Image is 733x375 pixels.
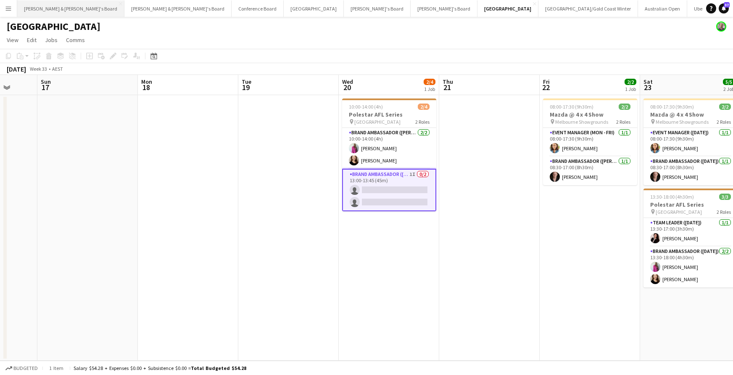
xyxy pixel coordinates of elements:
[719,104,731,110] span: 2/2
[643,78,653,85] span: Sat
[63,35,88,45] a: Comms
[543,78,550,85] span: Fri
[717,119,731,125] span: 2 Roles
[550,104,593,110] span: 08:00-17:30 (9h30m)
[656,209,702,215] span: [GEOGRAPHIC_DATA]
[27,36,37,44] span: Edit
[41,78,51,85] span: Sun
[724,2,730,8] span: 37
[141,78,152,85] span: Mon
[7,36,18,44] span: View
[650,194,694,200] span: 13:30-18:00 (4h30m)
[625,79,636,85] span: 2/2
[240,82,251,92] span: 19
[52,66,63,72] div: AEST
[40,82,51,92] span: 17
[242,78,251,85] span: Tue
[45,36,58,44] span: Jobs
[543,111,637,118] h3: Mazda @ 4 x 4 Show
[342,98,436,211] app-job-card: 10:00-14:00 (4h)2/4Polestar AFL Series [GEOGRAPHIC_DATA]2 RolesBrand Ambassador ([PERSON_NAME])2/...
[342,78,353,85] span: Wed
[477,0,538,17] button: [GEOGRAPHIC_DATA]
[542,82,550,92] span: 22
[642,82,653,92] span: 23
[717,209,731,215] span: 2 Roles
[555,119,608,125] span: Melbourne Showgrounds
[124,0,232,17] button: [PERSON_NAME] & [PERSON_NAME]'s Board
[349,104,383,110] span: 10:00-14:00 (4h)
[619,104,630,110] span: 2/2
[74,365,246,371] div: Salary $54.28 + Expenses $0.00 + Subsistence $0.00 =
[411,0,477,17] button: [PERSON_NAME]'s Board
[719,194,731,200] span: 3/3
[46,365,66,371] span: 1 item
[3,35,22,45] a: View
[543,157,637,185] app-card-role: Brand Ambassador ([PERSON_NAME])1/108:30-17:00 (8h30m)[PERSON_NAME]
[342,169,436,211] app-card-role: Brand Ambassador ([PERSON_NAME])1I0/213:00-13:45 (45m)
[342,128,436,169] app-card-role: Brand Ambassador ([PERSON_NAME])2/210:00-14:00 (4h)[PERSON_NAME][PERSON_NAME]
[140,82,152,92] span: 18
[232,0,284,17] button: Conference Board
[616,119,630,125] span: 2 Roles
[415,119,430,125] span: 2 Roles
[543,128,637,157] app-card-role: Event Manager (Mon - Fri)1/108:00-17:30 (9h30m)[PERSON_NAME]
[24,35,40,45] a: Edit
[13,365,38,371] span: Budgeted
[7,20,100,33] h1: [GEOGRAPHIC_DATA]
[625,86,636,92] div: 1 Job
[424,79,435,85] span: 2/4
[28,66,49,72] span: Week 33
[354,119,401,125] span: [GEOGRAPHIC_DATA]
[66,36,85,44] span: Comms
[441,82,453,92] span: 21
[4,364,39,373] button: Budgeted
[443,78,453,85] span: Thu
[17,0,124,17] button: [PERSON_NAME] & [PERSON_NAME]'s Board
[284,0,344,17] button: [GEOGRAPHIC_DATA]
[344,0,411,17] button: [PERSON_NAME]'s Board
[719,3,729,13] a: 37
[650,104,694,110] span: 08:00-17:30 (9h30m)
[716,21,726,32] app-user-avatar: Neil Burton
[7,65,26,73] div: [DATE]
[638,0,687,17] button: Australian Open
[191,365,246,371] span: Total Budgeted $54.28
[656,119,709,125] span: Melbourne Showgrounds
[42,35,61,45] a: Jobs
[418,104,430,110] span: 2/4
[424,86,435,92] div: 1 Job
[341,82,353,92] span: 20
[342,111,436,118] h3: Polestar AFL Series
[538,0,638,17] button: [GEOGRAPHIC_DATA]/Gold Coast Winter
[543,98,637,185] app-job-card: 08:00-17:30 (9h30m)2/2Mazda @ 4 x 4 Show Melbourne Showgrounds2 RolesEvent Manager (Mon - Fri)1/1...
